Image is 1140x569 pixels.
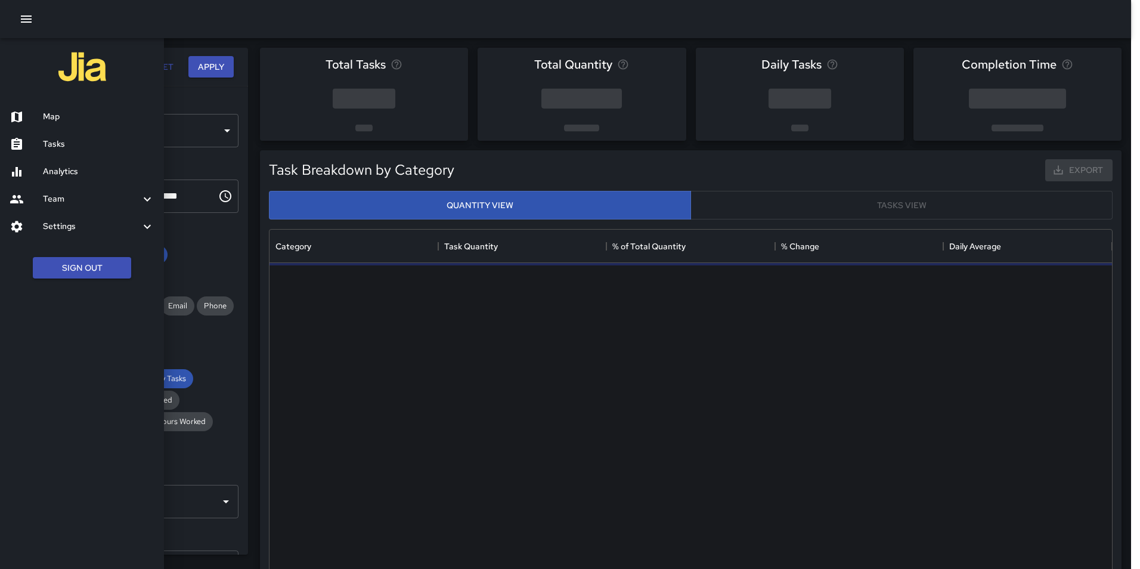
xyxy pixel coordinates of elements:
h6: Tasks [43,138,154,151]
button: Sign Out [33,257,131,279]
h6: Team [43,193,140,206]
h6: Map [43,110,154,123]
img: jia-logo [58,43,106,91]
h6: Settings [43,220,140,233]
h6: Analytics [43,165,154,178]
